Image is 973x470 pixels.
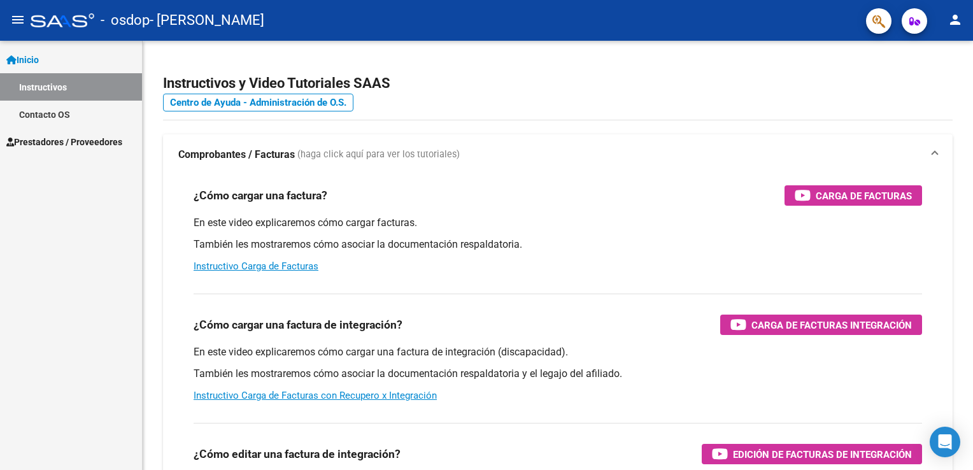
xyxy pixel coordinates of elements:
[194,445,401,463] h3: ¿Cómo editar una factura de integración?
[163,94,353,111] a: Centro de Ayuda - Administración de O.S.
[194,216,922,230] p: En este video explicaremos cómo cargar facturas.
[163,71,953,96] h2: Instructivos y Video Tutoriales SAAS
[194,390,437,401] a: Instructivo Carga de Facturas con Recupero x Integración
[733,446,912,462] span: Edición de Facturas de integración
[150,6,264,34] span: - [PERSON_NAME]
[720,315,922,335] button: Carga de Facturas Integración
[194,316,402,334] h3: ¿Cómo cargar una factura de integración?
[101,6,150,34] span: - osdop
[10,12,25,27] mat-icon: menu
[751,317,912,333] span: Carga de Facturas Integración
[297,148,460,162] span: (haga click aquí para ver los tutoriales)
[194,367,922,381] p: También les mostraremos cómo asociar la documentación respaldatoria y el legajo del afiliado.
[163,134,953,175] mat-expansion-panel-header: Comprobantes / Facturas (haga click aquí para ver los tutoriales)
[194,238,922,252] p: También les mostraremos cómo asociar la documentación respaldatoria.
[194,345,922,359] p: En este video explicaremos cómo cargar una factura de integración (discapacidad).
[948,12,963,27] mat-icon: person
[702,444,922,464] button: Edición de Facturas de integración
[178,148,295,162] strong: Comprobantes / Facturas
[194,260,318,272] a: Instructivo Carga de Facturas
[930,427,960,457] div: Open Intercom Messenger
[194,187,327,204] h3: ¿Cómo cargar una factura?
[6,135,122,149] span: Prestadores / Proveedores
[816,188,912,204] span: Carga de Facturas
[6,53,39,67] span: Inicio
[785,185,922,206] button: Carga de Facturas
